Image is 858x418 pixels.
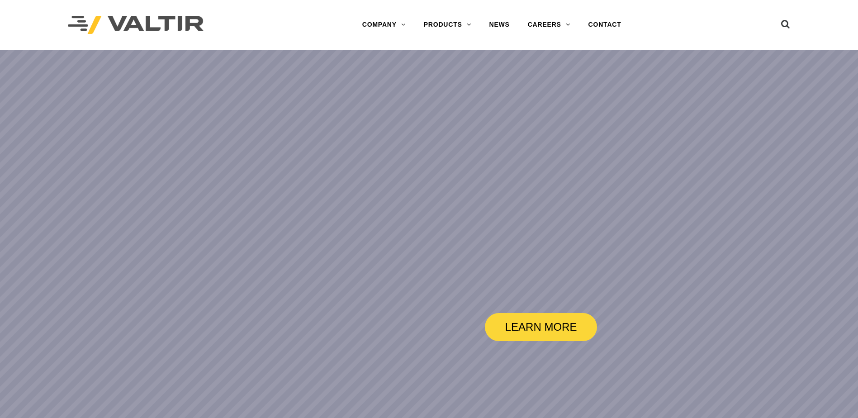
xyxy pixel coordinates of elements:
img: Valtir [68,16,204,34]
a: LEARN MORE [485,313,597,341]
a: CONTACT [579,16,630,34]
a: PRODUCTS [415,16,480,34]
a: NEWS [480,16,519,34]
a: CAREERS [519,16,579,34]
a: COMPANY [353,16,415,34]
